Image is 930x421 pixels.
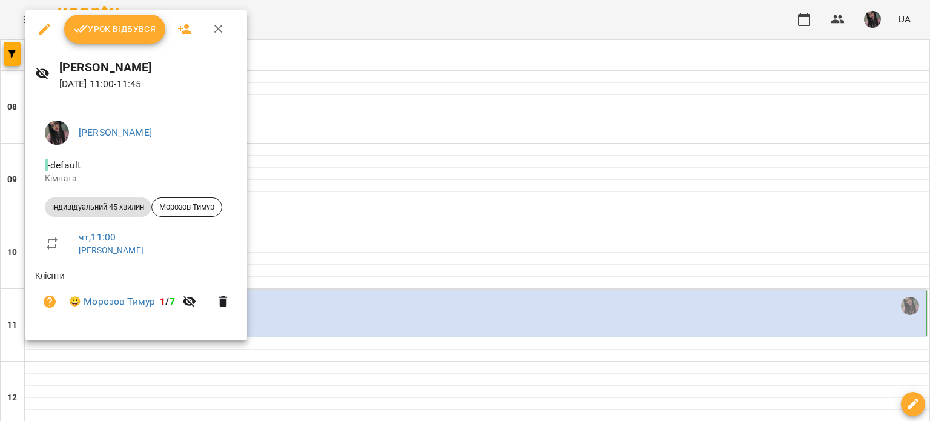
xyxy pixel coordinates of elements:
span: 1 [160,296,165,307]
span: індивідуальний 45 хвилин [45,202,151,213]
span: Морозов Тимур [152,202,222,213]
a: [PERSON_NAME] [79,127,152,138]
img: 56914cf74e87d0f48a8d1ea6ffe70007.jpg [45,121,69,145]
span: Урок відбувся [74,22,156,36]
a: чт , 11:00 [79,231,116,243]
span: - default [45,159,83,171]
a: [PERSON_NAME] [79,245,143,255]
b: / [160,296,174,307]
a: 😀 Морозов Тимур [69,294,155,309]
div: Морозов Тимур [151,197,222,217]
p: [DATE] 11:00 - 11:45 [59,77,238,91]
button: Візит ще не сплачено. Додати оплату? [35,287,64,316]
span: 7 [170,296,175,307]
p: Кімната [45,173,228,185]
ul: Клієнти [35,270,237,326]
h6: [PERSON_NAME] [59,58,238,77]
button: Урок відбувся [64,15,166,44]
